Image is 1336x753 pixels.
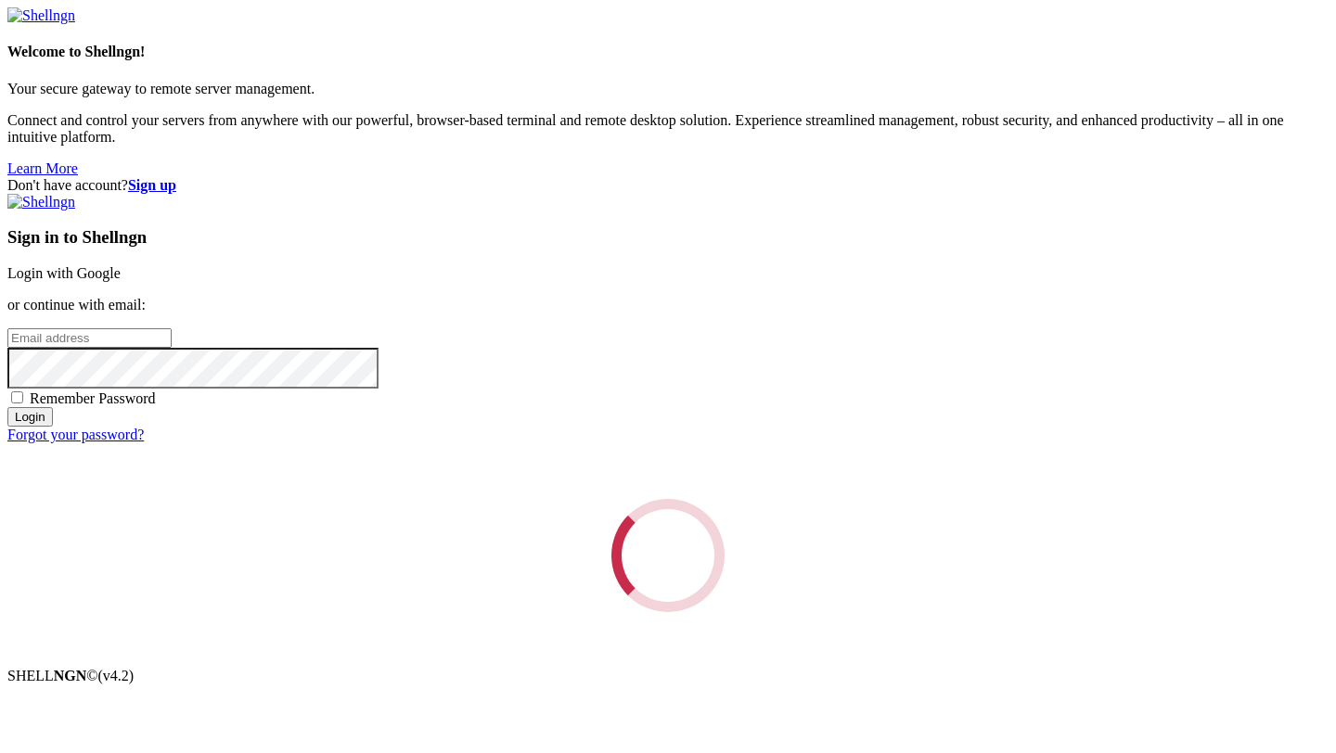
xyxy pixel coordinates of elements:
[11,391,23,403] input: Remember Password
[30,390,156,406] span: Remember Password
[7,194,75,211] img: Shellngn
[7,427,144,442] a: Forgot your password?
[98,668,135,683] span: 4.2.0
[7,328,172,348] input: Email address
[7,81,1329,97] p: Your secure gateway to remote server management.
[7,112,1329,146] p: Connect and control your servers from anywhere with our powerful, browser-based terminal and remo...
[7,7,75,24] img: Shellngn
[7,265,121,281] a: Login with Google
[597,485,738,625] div: Loading...
[7,160,78,176] a: Learn More
[128,177,176,193] a: Sign up
[7,177,1329,194] div: Don't have account?
[7,227,1329,248] h3: Sign in to Shellngn
[7,668,134,683] span: SHELL ©
[54,668,87,683] b: NGN
[7,297,1329,313] p: or continue with email:
[7,407,53,427] input: Login
[7,44,1329,60] h4: Welcome to Shellngn!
